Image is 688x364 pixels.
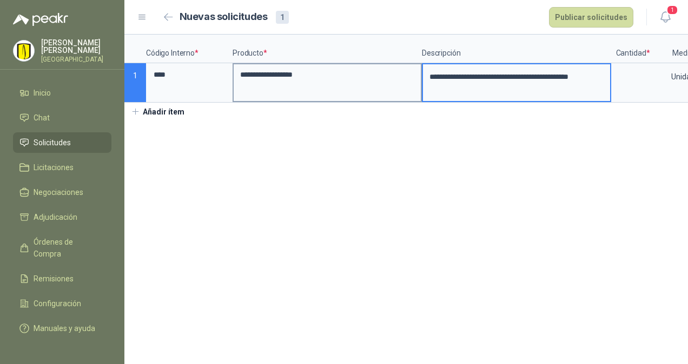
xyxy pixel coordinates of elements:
a: Chat [13,107,111,128]
a: Órdenes de Compra [13,232,111,264]
span: Adjudicación [34,211,77,223]
span: Inicio [34,87,51,99]
button: Publicar solicitudes [549,7,633,28]
p: Cantidad [611,35,654,63]
a: Inicio [13,83,111,103]
p: 1 [124,63,146,103]
a: Negociaciones [13,182,111,203]
a: Manuales y ayuda [13,318,111,339]
span: Chat [34,112,50,124]
p: [GEOGRAPHIC_DATA] [41,56,111,63]
span: Remisiones [34,273,74,285]
img: Company Logo [14,41,34,61]
button: Añadir ítem [124,103,191,121]
h2: Nuevas solicitudes [180,9,268,25]
a: Solicitudes [13,132,111,153]
span: Configuración [34,298,81,309]
p: Descripción [422,35,611,63]
p: Código Interno [146,35,233,63]
span: Licitaciones [34,161,74,173]
span: Órdenes de Compra [34,236,101,260]
a: Licitaciones [13,157,111,178]
button: 1 [656,8,675,27]
a: Remisiones [13,268,111,289]
img: Logo peakr [13,13,68,26]
span: Negociaciones [34,186,83,198]
a: Configuración [13,293,111,314]
p: [PERSON_NAME] [PERSON_NAME] [41,39,111,54]
a: Adjudicación [13,207,111,227]
span: Manuales y ayuda [34,322,95,334]
p: Producto [233,35,422,63]
span: 1 [666,5,678,15]
span: Solicitudes [34,137,71,149]
div: 1 [276,11,289,24]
